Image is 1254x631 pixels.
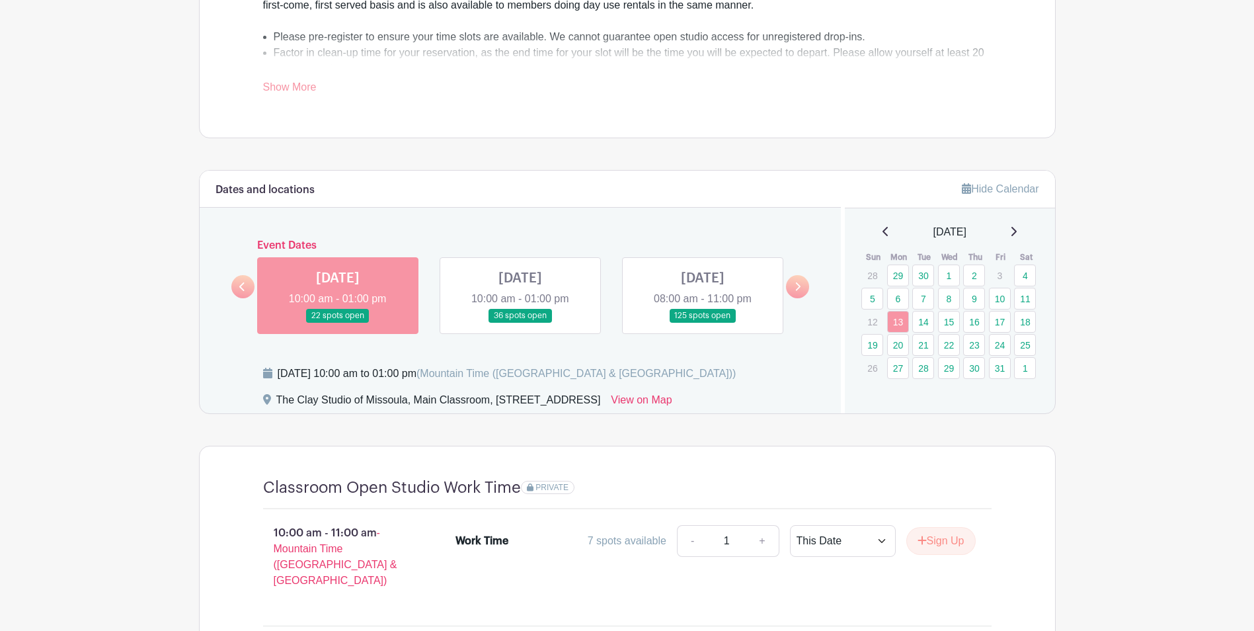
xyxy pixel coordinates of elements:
[963,311,985,333] a: 16
[1014,311,1036,333] a: 18
[263,81,317,98] a: Show More
[989,288,1011,310] a: 10
[988,251,1014,264] th: Fri
[746,525,779,557] a: +
[274,45,992,77] li: Factor in clean-up time for your reservation, as the end time for your slot will be the time you ...
[861,334,883,356] a: 19
[963,265,985,286] a: 2
[887,357,909,379] a: 27
[276,392,601,413] div: The Clay Studio of Missoula, Main Classroom, [STREET_ADDRESS]
[963,357,985,379] a: 30
[912,288,934,310] a: 7
[887,334,909,356] a: 20
[963,288,985,310] a: 9
[611,392,672,413] a: View on Map
[938,288,960,310] a: 8
[416,368,736,379] span: (Mountain Time ([GEOGRAPHIC_DATA] & [GEOGRAPHIC_DATA]))
[912,334,934,356] a: 21
[938,265,960,286] a: 1
[861,251,886,264] th: Sun
[937,251,963,264] th: Wed
[962,251,988,264] th: Thu
[912,251,937,264] th: Tue
[912,311,934,333] a: 14
[933,224,966,240] span: [DATE]
[1013,251,1039,264] th: Sat
[906,527,976,555] button: Sign Up
[1014,357,1036,379] a: 1
[216,184,315,196] h6: Dates and locations
[962,183,1038,194] a: Hide Calendar
[963,334,985,356] a: 23
[242,520,435,594] p: 10:00 am - 11:00 am
[677,525,707,557] a: -
[278,366,736,382] div: [DATE] 10:00 am to 01:00 pm
[989,265,1011,286] p: 3
[861,312,883,332] p: 12
[263,478,521,497] h4: Classroom Open Studio Work Time
[887,265,909,286] a: 29
[861,358,883,378] p: 26
[588,533,666,549] div: 7 spots available
[1014,334,1036,356] a: 25
[938,311,960,333] a: 15
[1014,288,1036,310] a: 11
[861,265,883,286] p: 28
[455,533,508,549] div: Work Time
[989,357,1011,379] a: 31
[989,334,1011,356] a: 24
[861,288,883,310] a: 5
[938,357,960,379] a: 29
[535,483,568,492] span: PRIVATE
[255,239,787,252] h6: Event Dates
[938,334,960,356] a: 22
[989,311,1011,333] a: 17
[912,357,934,379] a: 28
[1014,265,1036,286] a: 4
[886,251,912,264] th: Mon
[887,311,909,333] a: 13
[887,288,909,310] a: 6
[274,29,992,45] li: Please pre-register to ensure your time slots are available. We cannot guarantee open studio acce...
[912,265,934,286] a: 30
